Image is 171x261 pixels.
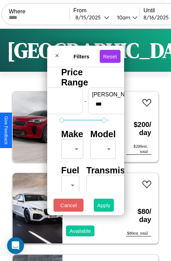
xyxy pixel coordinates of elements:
[9,8,69,15] label: Where
[69,226,91,236] p: Available
[111,14,140,21] button: 10am
[126,231,151,236] div: $ 80 est. total
[85,96,86,106] p: -
[7,237,24,254] div: Open Intercom Messenger
[4,116,8,145] div: Give Feedback
[90,129,116,139] h4: Model
[126,200,151,231] h3: $ 80 / day
[126,144,151,155] div: $ 200 est. total
[61,67,110,88] h4: Price Range
[92,91,152,98] label: [PERSON_NAME]
[99,50,120,63] button: Reset
[54,199,84,212] button: Cancel
[19,91,79,98] label: min price
[86,165,143,176] h4: Transmission
[94,199,114,212] button: Apply
[114,14,132,21] div: 10am
[63,53,99,59] h4: Filters
[126,114,151,144] h3: $ 200 / day
[75,14,104,21] div: 8 / 15 / 2025
[61,165,79,176] h4: Fuel
[73,7,140,14] label: From
[73,14,111,21] button: 8/15/2025
[61,129,83,139] h4: Make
